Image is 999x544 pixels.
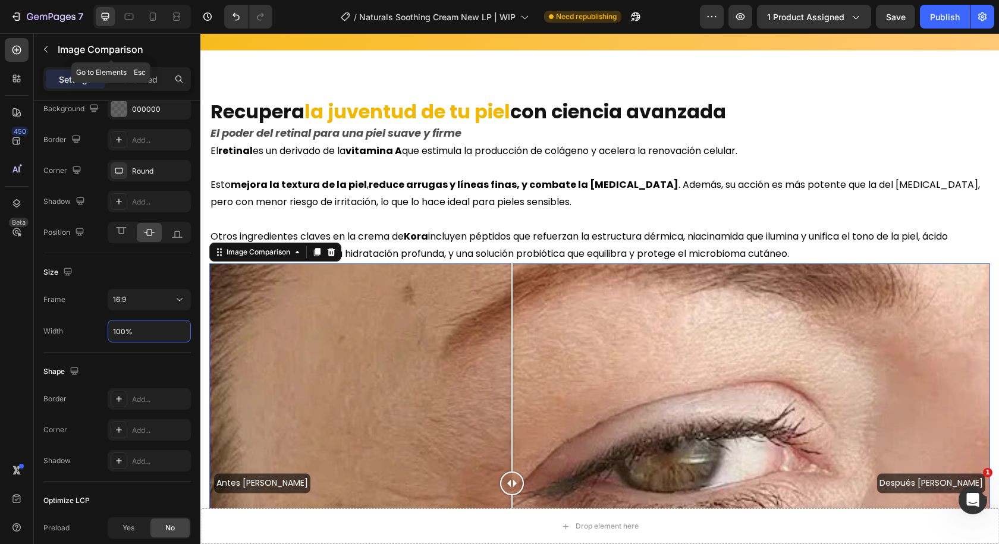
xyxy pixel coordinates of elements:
[43,132,83,148] div: Border
[132,135,188,146] div: Add...
[132,394,188,405] div: Add...
[203,196,228,210] strong: Kora
[108,320,190,342] input: Auto
[24,213,92,224] div: Image Comparison
[78,10,83,24] p: 7
[43,265,75,281] div: Size
[224,5,272,29] div: Undo/Redo
[18,111,52,124] strong: retinal
[104,65,310,92] span: la juventud de tu piel
[11,127,29,136] div: 450
[43,455,71,466] div: Shadow
[117,73,158,86] p: Advanced
[886,12,906,22] span: Save
[9,218,29,227] div: Beta
[10,143,788,178] p: Esto , . Además, su acción es más potente que la del [MEDICAL_DATA], pero con menor riesgo de irr...
[9,65,790,92] h2: Recupera con ciencia avanzada
[556,11,617,22] span: Need republishing
[113,295,126,304] span: 16:9
[132,425,188,436] div: Add...
[43,394,67,404] div: Border
[354,11,357,23] span: /
[375,488,438,498] div: Drop element here
[43,424,67,435] div: Corner
[983,468,992,477] span: 1
[59,73,92,86] p: Settings
[43,523,70,533] div: Preload
[30,144,166,158] strong: mejora la textura de la piel
[43,101,101,117] div: Background
[122,523,134,533] span: Yes
[43,495,90,506] div: Optimize LCP
[200,33,999,544] iframe: Design area
[43,163,84,179] div: Corner
[10,195,788,229] p: Otros ingredientes claves en la crema de incluyen péptidos que refuerzan la estructura dérmica, n...
[359,11,516,23] span: Naturals Soothing Cream New LP | WIP
[930,11,960,23] div: Publish
[5,5,89,29] button: 7
[132,197,188,207] div: Add...
[43,194,87,210] div: Shadow
[920,5,970,29] button: Publish
[757,5,871,29] button: 1 product assigned
[9,92,790,108] h2: El poder del retinal para una piel suave y firme
[132,166,188,177] div: Round
[43,326,63,337] div: Width
[132,104,188,115] div: 000000
[132,456,188,467] div: Add...
[43,294,65,305] div: Frame
[876,5,915,29] button: Save
[767,11,844,23] span: 1 product assigned
[168,144,478,158] strong: reduce arrugas y líneas finas, y combate la [MEDICAL_DATA]
[58,42,186,56] p: Image Comparison
[145,111,202,124] strong: vitamina A
[14,440,110,460] div: Antes [PERSON_NAME]
[677,440,785,460] div: Después [PERSON_NAME]
[959,486,987,514] iframe: Intercom live chat
[10,109,788,127] p: El es un derivado de la que estimula la producción de colágeno y acelera la renovación celular.
[165,523,175,533] span: No
[43,225,87,241] div: Position
[108,289,191,310] button: 16:9
[43,364,81,380] div: Shape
